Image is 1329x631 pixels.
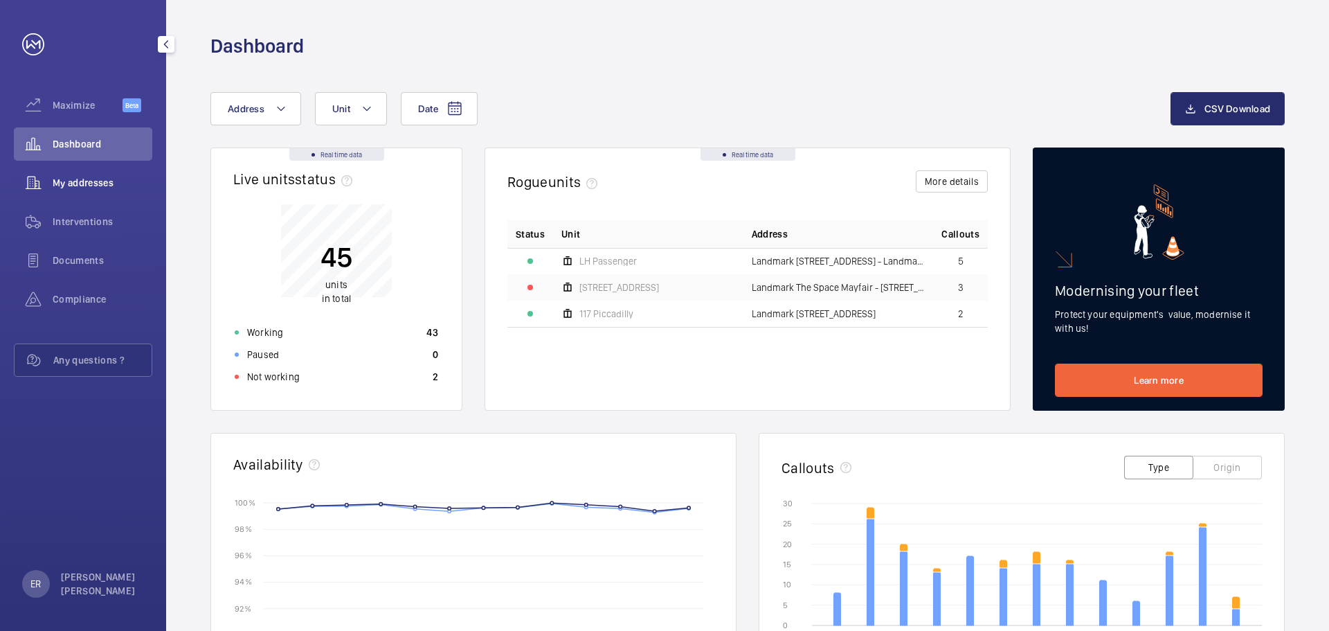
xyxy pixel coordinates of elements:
[53,137,152,151] span: Dashboard
[235,603,251,613] text: 92 %
[781,459,835,477] h2: Callouts
[700,148,795,161] div: Real time data
[295,170,358,188] span: status
[433,348,438,362] p: 0
[210,33,304,59] h1: Dashboard
[53,292,152,306] span: Compliance
[561,227,580,241] span: Unit
[233,170,358,188] h2: Live units
[235,497,255,507] text: 100 %
[228,103,264,114] span: Address
[53,353,152,367] span: Any questions ?
[235,551,252,560] text: 96 %
[1170,92,1285,125] button: CSV Download
[783,601,788,610] text: 5
[783,499,793,508] text: 30
[548,173,604,190] span: units
[783,540,792,549] text: 20
[1055,364,1263,397] a: Learn more
[752,256,925,266] span: Landmark [STREET_ADDRESS] - Landmark Office Space - [GEOGRAPHIC_DATA]
[752,227,788,241] span: Address
[579,283,659,292] span: [STREET_ADDRESS]
[579,256,637,266] span: LH Passenger
[315,92,387,125] button: Unit
[1204,103,1270,114] span: CSV Download
[752,283,925,292] span: Landmark The Space Mayfair - [STREET_ADDRESS]
[53,176,152,190] span: My addresses
[958,309,964,319] span: 2
[401,92,478,125] button: Date
[61,570,144,598] p: [PERSON_NAME] [PERSON_NAME]
[1055,308,1263,335] p: Protect your equipment's value, modernise it with us!
[1193,456,1262,479] button: Origin
[783,560,791,569] text: 15
[325,279,347,290] span: units
[426,326,438,339] p: 43
[53,98,123,112] span: Maximize
[783,621,788,630] text: 0
[783,519,792,528] text: 25
[247,326,283,339] p: Working
[958,283,964,292] span: 3
[235,524,252,534] text: 98 %
[433,370,438,384] p: 2
[783,580,791,589] text: 10
[289,148,384,161] div: Real time data
[320,240,352,274] p: 45
[53,254,152,267] span: Documents
[418,103,438,114] span: Date
[53,215,152,229] span: Interventions
[752,309,876,319] span: Landmark [STREET_ADDRESS]
[233,456,303,473] h2: Availability
[941,227,979,241] span: Callouts
[579,309,633,319] span: 117 Piccadilly
[235,577,252,587] text: 94 %
[916,170,988,193] button: More details
[247,370,300,384] p: Not working
[247,348,279,362] p: Paused
[210,92,301,125] button: Address
[1134,184,1184,260] img: marketing-card.svg
[1124,456,1193,479] button: Type
[123,98,141,112] span: Beta
[332,103,350,114] span: Unit
[1055,282,1263,299] h2: Modernising your fleet
[516,227,545,241] p: Status
[958,256,964,266] span: 5
[320,278,352,305] p: in total
[30,577,41,591] p: ER
[507,173,603,190] h2: Rogue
